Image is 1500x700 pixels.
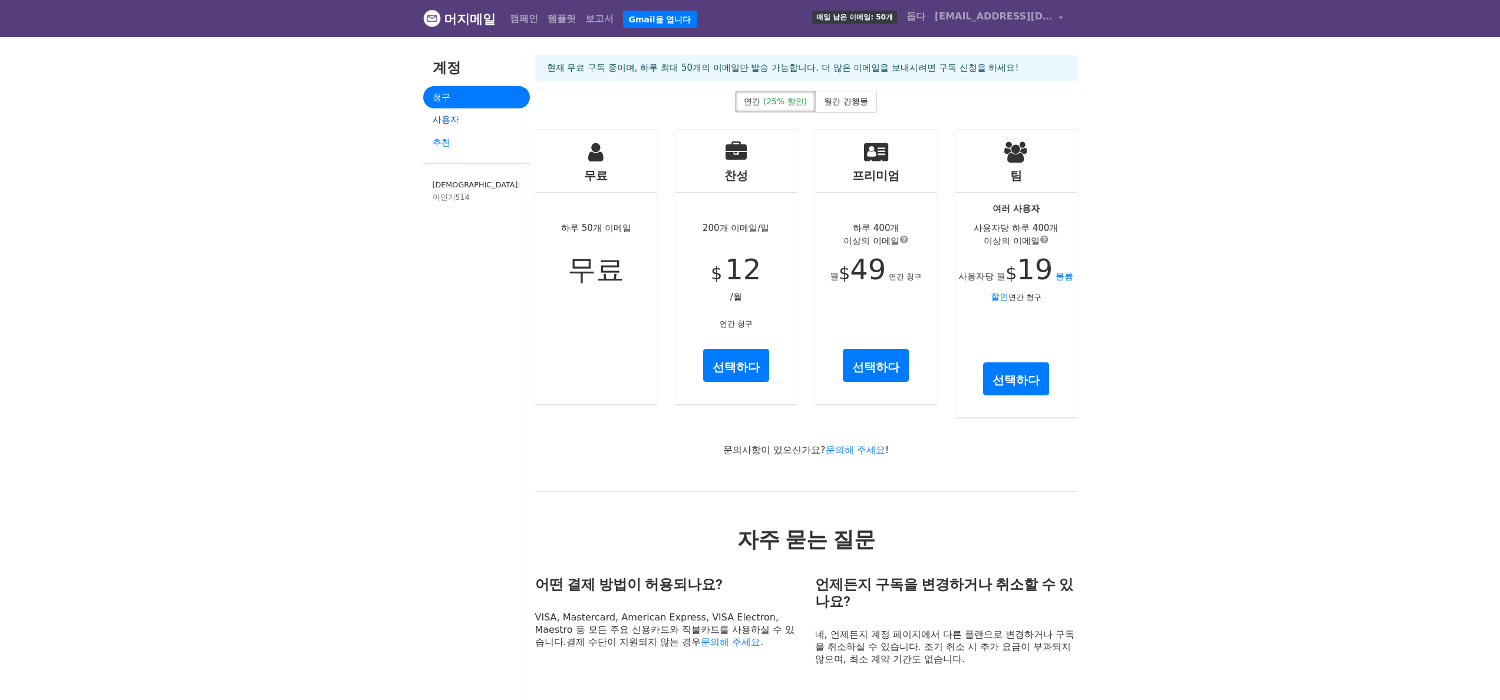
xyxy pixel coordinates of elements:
[826,444,885,455] a: 문의해 주세요
[568,253,624,286] font: 무료
[423,131,530,154] a: 추천
[815,629,1075,665] font: 네, 언제든지 계정 페이지에서 다른 플랜으로 변경하거나 구독을 취소하실 수 있습니다. 조기 취소 시 추가 요금이 부과되지 않으며, 최소 계약 기간도 없습니다.
[839,263,850,283] font: $
[889,272,922,281] font: 연간 청구
[548,13,576,24] font: 템플릿
[824,97,868,106] font: 월간 간행물
[433,193,470,202] font: 아인기514
[852,169,899,183] font: 프리미엄
[724,169,748,183] font: 찬성
[993,373,1040,387] font: 선택하다
[885,444,889,455] font: !
[991,271,1073,302] a: 볼륨 할인
[763,97,807,106] font: (25% 할인)
[566,636,701,648] font: 결제 수단이 지원되지 않는 경우
[510,13,538,24] font: 캠페인
[701,636,763,648] a: 문의해 주세요.
[433,137,450,148] font: 추천
[1017,253,1053,286] font: 19
[433,114,459,125] font: 사용자
[1441,643,1500,700] div: 채팅 위젯
[720,319,753,328] font: 연간 청구
[505,7,543,31] a: 캠페인
[629,14,691,24] font: Gmail을 엽니다
[852,359,899,374] font: 선택하다
[535,612,795,648] font: VISA, Mastercard, American Express, VISA Electron, Maestro 등 모든 주요 신용카드와 직불카드를 사용하실 수 있습니다.
[843,349,909,382] a: 선택하다
[993,203,1040,214] font: 여러 사용자
[853,223,899,233] font: 하루 400개
[543,7,581,31] a: 템플릿
[713,359,760,374] font: 선택하다
[902,5,930,28] a: 돕다
[935,11,1119,22] font: [EMAIL_ADDRESS][DOMAIN_NAME]
[744,97,760,106] font: 연간
[711,263,722,283] font: $
[843,236,899,246] font: 이상의 이메일
[1008,293,1041,302] font: 연간 청구
[1441,643,1500,700] iframe: Chat Widget
[423,6,496,31] a: 머지메일
[433,92,450,103] font: 청구
[930,5,1068,32] a: [EMAIL_ADDRESS][DOMAIN_NAME]
[737,527,875,552] font: 자주 묻는 질문
[581,7,618,31] a: 보고서
[850,253,886,286] font: 49
[1010,169,1022,183] font: 팀
[585,13,614,24] font: 보고서
[830,271,839,282] font: 월
[547,62,1019,73] font: 현재 무료 구독 중이며, 하루 최대 50개의 이메일만 발송 가능합니다. 더 많은 이메일을 보내시려면 구독 신청을 하세요!
[423,86,530,109] a: 청구
[703,349,769,382] a: 선택하다
[725,253,761,286] font: 12
[423,108,530,131] a: 사용자
[444,12,496,27] font: 머지메일
[958,271,1006,282] font: 사용자당 월
[983,362,1049,395] a: 선택하다
[1006,263,1017,283] font: $
[535,576,723,593] font: 어떤 결제 방법이 허용되나요?
[807,5,902,28] a: 매일 남은 이메일: 50개
[723,444,826,455] font: 문의사항이 있으신가요?
[730,292,742,302] font: /월
[423,9,441,27] img: MergeMail 로고
[703,223,769,233] font: 200개 이메일/일
[974,223,1058,233] font: 사용자당 하루 400개
[906,11,925,22] font: 돕다
[433,60,461,76] font: 계정
[984,236,1040,246] font: 이상의 이메일
[433,180,520,189] font: [DEMOGRAPHIC_DATA]:
[815,576,1073,610] font: 언제든지 구독을 변경하거나 취소할 수 있나요?
[816,13,893,21] font: 매일 남은 이메일: 50개
[623,11,697,28] a: Gmail을 엽니다
[584,169,608,183] font: 무료
[561,223,631,233] font: 하루 50개 이메일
